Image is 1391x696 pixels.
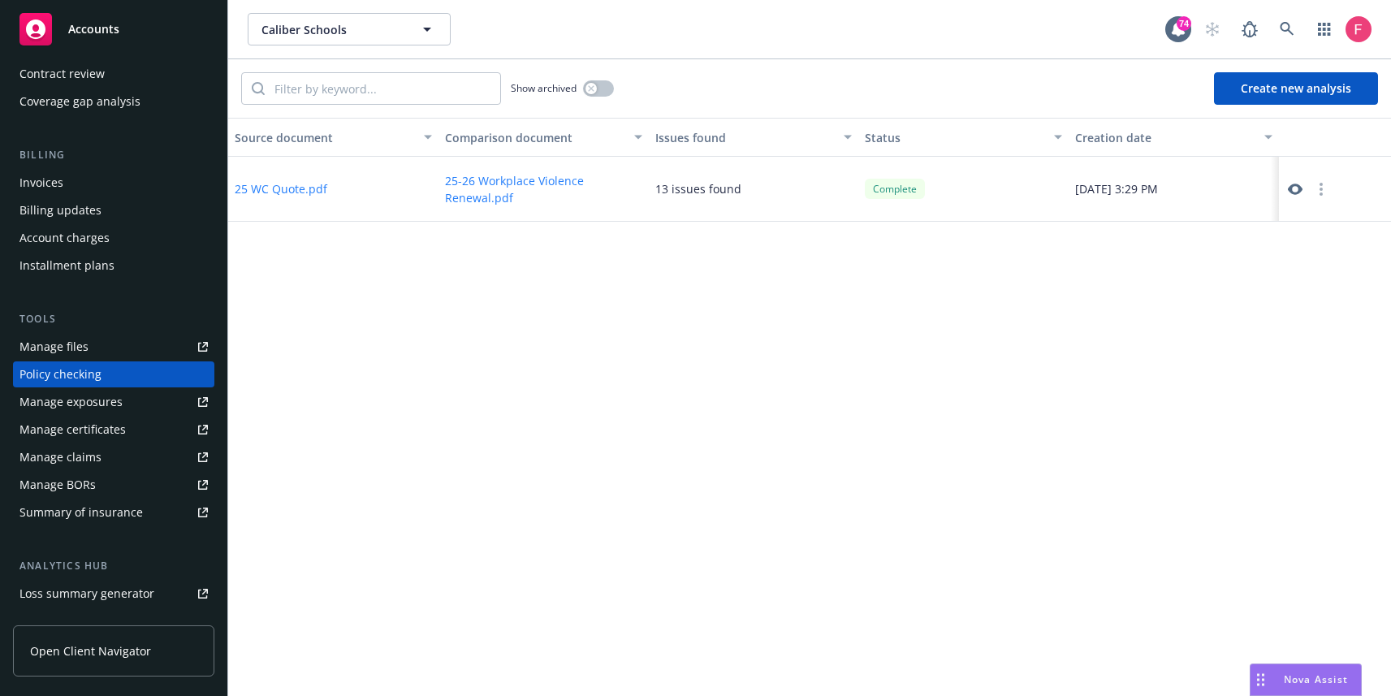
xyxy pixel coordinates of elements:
span: Accounts [68,23,119,36]
div: Comparison document [445,129,624,146]
div: 13 issues found [655,180,741,197]
div: Installment plans [19,253,114,279]
div: [DATE] 3:29 PM [1069,157,1279,222]
button: Create new analysis [1214,72,1378,105]
span: Show archived [511,81,577,95]
a: Search [1271,13,1303,45]
div: Loss summary generator [19,581,154,607]
div: Manage certificates [19,417,126,443]
div: Billing [13,147,214,163]
img: photo [1346,16,1372,42]
a: Accounts [13,6,214,52]
button: 25 WC Quote.pdf [235,180,327,197]
div: Invoices [19,170,63,196]
button: Status [858,118,1069,157]
button: 25-26 Workplace Violence Renewal.pdf [445,172,642,206]
div: Billing updates [19,197,102,223]
a: Summary of insurance [13,499,214,525]
a: Report a Bug [1233,13,1266,45]
a: Manage exposures [13,389,214,415]
a: Start snowing [1196,13,1229,45]
svg: Search [252,82,265,95]
button: Caliber Schools [248,13,451,45]
a: Switch app [1308,13,1341,45]
div: Coverage gap analysis [19,89,140,115]
a: Policy checking [13,361,214,387]
div: Issues found [655,129,835,146]
button: Creation date [1069,118,1279,157]
button: Nova Assist [1250,664,1362,696]
div: Contract review [19,61,105,87]
a: Account charges [13,225,214,251]
a: Billing updates [13,197,214,223]
input: Filter by keyword... [265,73,500,104]
a: Manage BORs [13,472,214,498]
a: Invoices [13,170,214,196]
div: Tools [13,311,214,327]
div: Summary of insurance [19,499,143,525]
div: Source document [235,129,414,146]
a: Manage certificates [13,417,214,443]
div: Complete [865,179,925,199]
div: Manage BORs [19,472,96,498]
span: Nova Assist [1284,672,1348,686]
div: Account charges [19,225,110,251]
button: Comparison document [438,118,649,157]
span: Caliber Schools [261,21,402,38]
a: Contract review [13,61,214,87]
a: Installment plans [13,253,214,279]
div: Policy checking [19,361,102,387]
div: Status [865,129,1044,146]
div: Creation date [1075,129,1255,146]
a: Loss summary generator [13,581,214,607]
div: 74 [1177,16,1191,31]
div: Drag to move [1251,664,1271,695]
div: Manage claims [19,444,102,470]
div: Manage exposures [19,389,123,415]
div: Analytics hub [13,558,214,574]
button: Issues found [649,118,859,157]
div: Manage files [19,334,89,360]
a: Manage files [13,334,214,360]
a: Coverage gap analysis [13,89,214,115]
button: Source document [228,118,438,157]
span: Open Client Navigator [30,642,151,659]
a: Manage claims [13,444,214,470]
